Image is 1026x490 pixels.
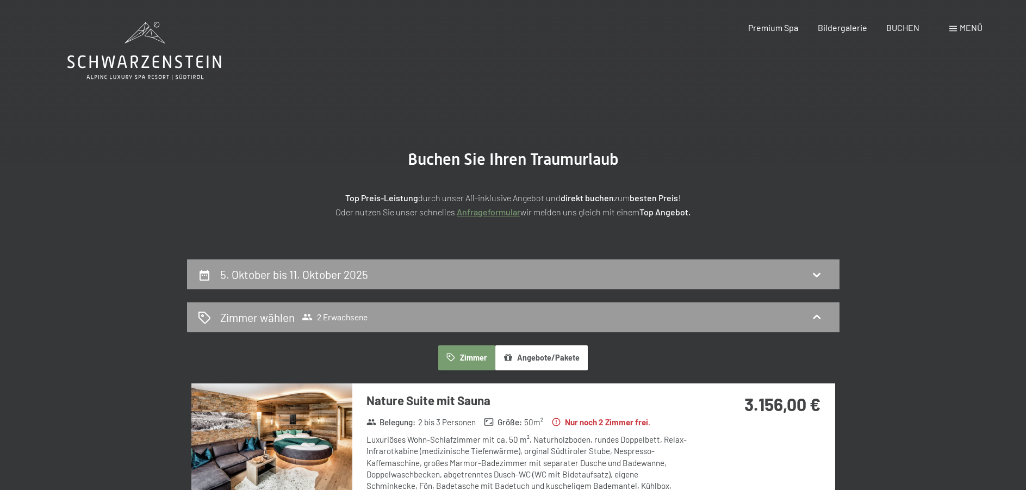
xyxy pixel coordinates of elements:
span: Buchen Sie Ihren Traumurlaub [408,150,619,169]
strong: 3.156,00 € [744,394,820,414]
span: 2 Erwachsene [302,312,368,322]
span: 2 bis 3 Personen [418,417,476,428]
strong: Top Preis-Leistung [345,193,418,203]
button: Zimmer [438,345,495,370]
a: Bildergalerie [818,22,867,33]
h2: 5. Oktober bis 11. Oktober 2025 [220,268,368,281]
strong: Belegung : [366,417,416,428]
h3: Nature Suite mit Sauna [366,392,690,409]
a: Premium Spa [748,22,798,33]
h2: Zimmer wählen [220,309,295,325]
strong: Größe : [484,417,522,428]
span: Menü [960,22,983,33]
span: 50 m² [524,417,543,428]
strong: Top Angebot. [639,207,691,217]
strong: direkt buchen [561,193,614,203]
button: Angebote/Pakete [495,345,588,370]
strong: besten Preis [630,193,678,203]
strong: Nur noch 2 Zimmer frei. [551,417,650,428]
p: durch unser All-inklusive Angebot und zum ! Oder nutzen Sie unser schnelles wir melden uns gleich... [241,191,785,219]
a: BUCHEN [886,22,919,33]
a: Anfrageformular [457,207,520,217]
